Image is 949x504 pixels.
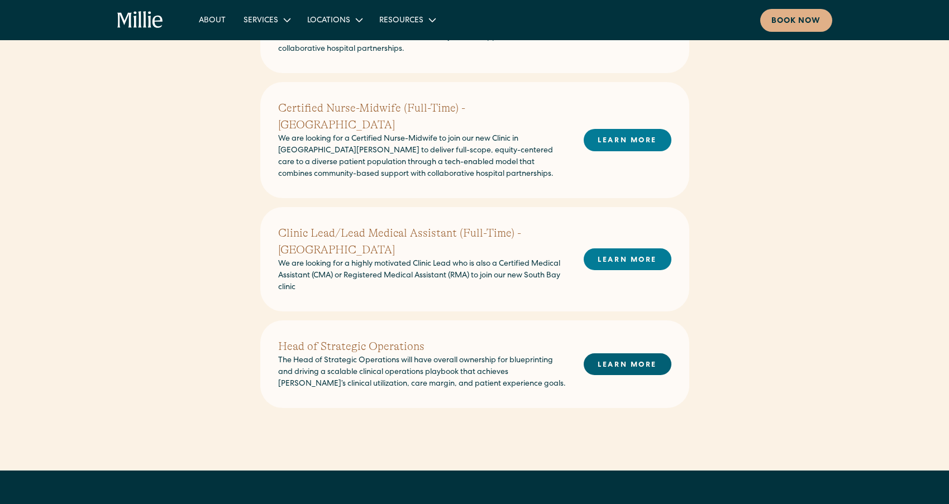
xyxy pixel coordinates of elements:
div: Resources [379,15,423,27]
h2: Clinic Lead/Lead Medical Assistant (Full-Time) - [GEOGRAPHIC_DATA] [278,225,566,258]
div: Services [235,11,298,29]
div: Services [244,15,278,27]
p: The Head of Strategic Operations will have overall ownership for blueprinting and driving a scala... [278,355,566,390]
a: About [190,11,235,29]
div: Resources [370,11,443,29]
div: Locations [298,11,370,29]
p: We are looking for a Certified Nurse-Midwife to join our new Clinic in [GEOGRAPHIC_DATA][PERSON_N... [278,133,566,180]
div: Locations [307,15,350,27]
a: LEARN MORE [584,353,671,375]
a: LEARN MORE [584,248,671,270]
a: Book now [760,9,832,32]
h2: Certified Nurse-Midwife (Full-Time) - [GEOGRAPHIC_DATA] [278,100,566,133]
div: Book now [771,16,821,27]
a: home [117,11,164,29]
p: We are looking for a highly motivated Clinic Lead who is also a Certified Medical Assistant (CMA)... [278,258,566,294]
h2: Head of Strategic Operations [278,338,566,355]
a: LEARN MORE [584,129,671,151]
